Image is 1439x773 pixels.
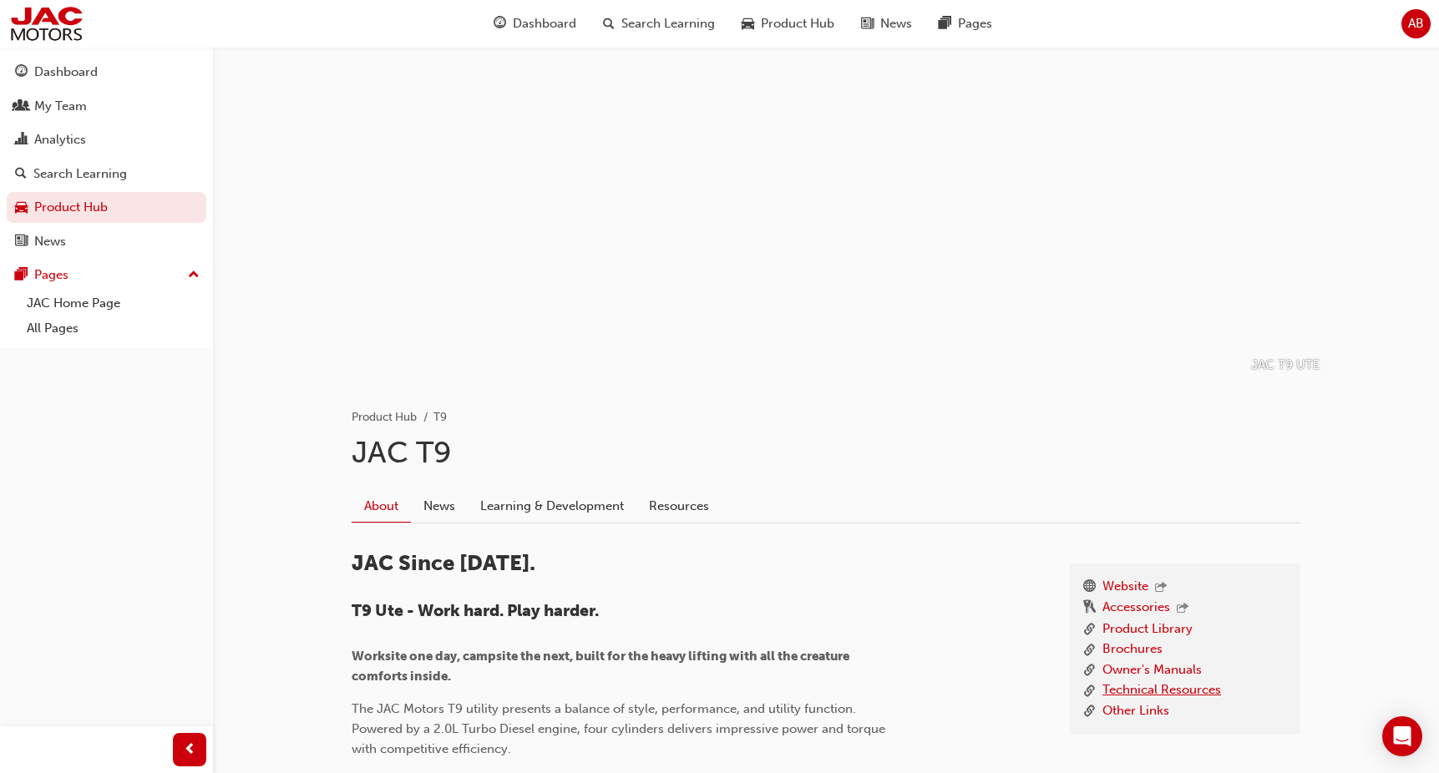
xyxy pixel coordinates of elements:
[7,260,206,291] button: Pages
[1102,680,1221,701] a: Technical Resources
[184,740,196,760] span: prev-icon
[1155,581,1167,595] span: outbound-icon
[1382,716,1422,756] div: Open Intercom Messenger
[352,601,599,620] span: T9 Ute - Work hard. Play harder.
[468,490,636,522] a: Learning & Development
[848,7,925,41] a: news-iconNews
[352,550,535,576] span: JAC Since [DATE].
[352,434,1300,471] h1: JAC T9
[20,316,206,341] a: All Pages
[33,164,127,184] div: Search Learning
[34,265,68,285] div: Pages
[7,192,206,223] a: Product Hub
[1083,639,1096,660] span: link-icon
[728,7,848,41] a: car-iconProduct Hub
[7,124,206,155] a: Analytics
[352,410,417,424] a: Product Hub
[494,13,506,34] span: guage-icon
[1083,577,1096,599] span: www-icon
[761,14,834,33] span: Product Hub
[1083,619,1096,640] span: link-icon
[15,99,28,114] span: people-icon
[7,159,206,189] a: Search Learning
[958,14,992,33] span: Pages
[15,65,28,80] span: guage-icon
[34,232,66,251] div: News
[15,167,27,182] span: search-icon
[925,7,1006,41] a: pages-iconPages
[1401,9,1431,38] button: AB
[1102,619,1193,640] a: Product Library
[8,5,84,43] img: jac-portal
[34,130,86,149] div: Analytics
[34,97,87,116] div: My Team
[15,133,28,148] span: chart-icon
[352,649,852,684] span: Worksite one day, campsite the next, built for the heavy lifting with all the creature comforts i...
[939,13,951,34] span: pages-icon
[1083,660,1096,681] span: link-icon
[621,14,715,33] span: Search Learning
[1102,701,1169,722] a: Other Links
[861,13,874,34] span: news-icon
[603,13,615,34] span: search-icon
[7,91,206,122] a: My Team
[1102,660,1202,681] a: Owner's Manuals
[352,490,411,523] a: About
[34,63,98,82] div: Dashboard
[1102,639,1163,660] a: Brochures
[880,14,912,33] span: News
[7,226,206,257] a: News
[15,235,28,250] span: news-icon
[513,14,576,33] span: Dashboard
[15,268,28,283] span: pages-icon
[1251,356,1320,375] p: JAC T9 UTE
[411,490,468,522] a: News
[1083,701,1096,722] span: link-icon
[1102,577,1148,599] a: Website
[20,291,206,316] a: JAC Home Page
[636,490,722,522] a: Resources
[15,200,28,215] span: car-icon
[590,7,728,41] a: search-iconSearch Learning
[1102,598,1170,619] a: Accessories
[480,7,590,41] a: guage-iconDashboard
[1408,14,1424,33] span: AB
[433,408,447,427] li: T9
[1177,602,1188,616] span: outbound-icon
[7,57,206,88] a: Dashboard
[1083,598,1096,619] span: keys-icon
[7,53,206,260] button: DashboardMy TeamAnalyticsSearch LearningProduct HubNews
[742,13,754,34] span: car-icon
[1083,680,1096,701] span: link-icon
[352,701,889,756] span: The JAC Motors T9 utility presents a balance of style, performance, and utility function. Powered...
[188,265,200,286] span: up-icon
